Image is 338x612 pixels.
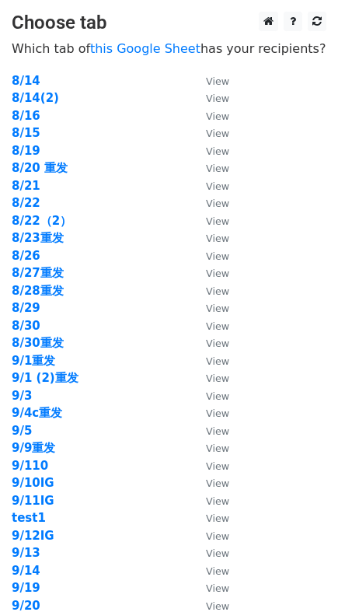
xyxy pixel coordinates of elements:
a: 8/14 [12,74,40,88]
small: View [206,460,229,472]
a: test1 [12,511,46,525]
a: View [190,144,229,158]
a: 8/28重发 [12,284,64,298]
a: View [190,231,229,245]
a: 8/20 重发 [12,161,68,175]
small: View [206,180,229,192]
a: 8/23重发 [12,231,64,245]
a: View [190,529,229,543]
a: View [190,284,229,298]
a: View [190,511,229,525]
a: 9/14 [12,564,40,578]
strong: 9/4c重发 [12,406,62,420]
small: View [206,600,229,612]
a: View [190,91,229,105]
a: View [190,214,229,228]
small: View [206,442,229,454]
a: this Google Sheet [90,41,200,56]
strong: 8/16 [12,109,40,123]
small: View [206,110,229,122]
h3: Choose tab [12,12,326,34]
a: View [190,196,229,210]
small: View [206,390,229,402]
small: View [206,268,229,279]
a: 9/13 [12,546,40,560]
a: 8/30 [12,319,40,333]
a: View [190,336,229,350]
a: 8/30重发 [12,336,64,350]
a: 8/29 [12,301,40,315]
small: View [206,320,229,332]
strong: 9/19 [12,581,40,595]
small: View [206,547,229,559]
a: View [190,126,229,140]
a: View [190,564,229,578]
a: View [190,406,229,420]
a: View [190,476,229,490]
small: View [206,425,229,437]
a: 9/11IG [12,494,54,508]
a: 8/22 [12,196,40,210]
small: View [206,495,229,507]
a: 8/14(2) [12,91,59,105]
a: 8/19 [12,144,40,158]
small: View [206,565,229,577]
a: 9/10IG [12,476,54,490]
a: 9/12IG [12,529,54,543]
small: View [206,75,229,87]
small: View [206,355,229,367]
a: View [190,441,229,455]
small: View [206,512,229,524]
small: View [206,93,229,104]
small: View [206,163,229,174]
small: View [206,198,229,209]
a: 9/5 [12,424,32,438]
a: 8/22（2） [12,214,71,228]
a: 8/27重发 [12,266,64,280]
a: 9/110 [12,459,48,473]
a: View [190,301,229,315]
small: View [206,407,229,419]
small: View [206,250,229,262]
a: View [190,249,229,263]
small: View [206,303,229,314]
strong: 9/3 [12,389,32,403]
small: View [206,530,229,542]
a: View [190,371,229,385]
small: View [206,372,229,384]
a: 9/9重发 [12,441,55,455]
small: View [206,337,229,349]
a: View [190,494,229,508]
a: 9/1 (2)重发 [12,371,78,385]
a: View [190,581,229,595]
small: View [206,215,229,227]
a: View [190,161,229,175]
a: View [190,319,229,333]
a: 9/1重发 [12,354,55,368]
a: 8/26 [12,249,40,263]
a: 8/21 [12,179,40,193]
a: 8/15 [12,126,40,140]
